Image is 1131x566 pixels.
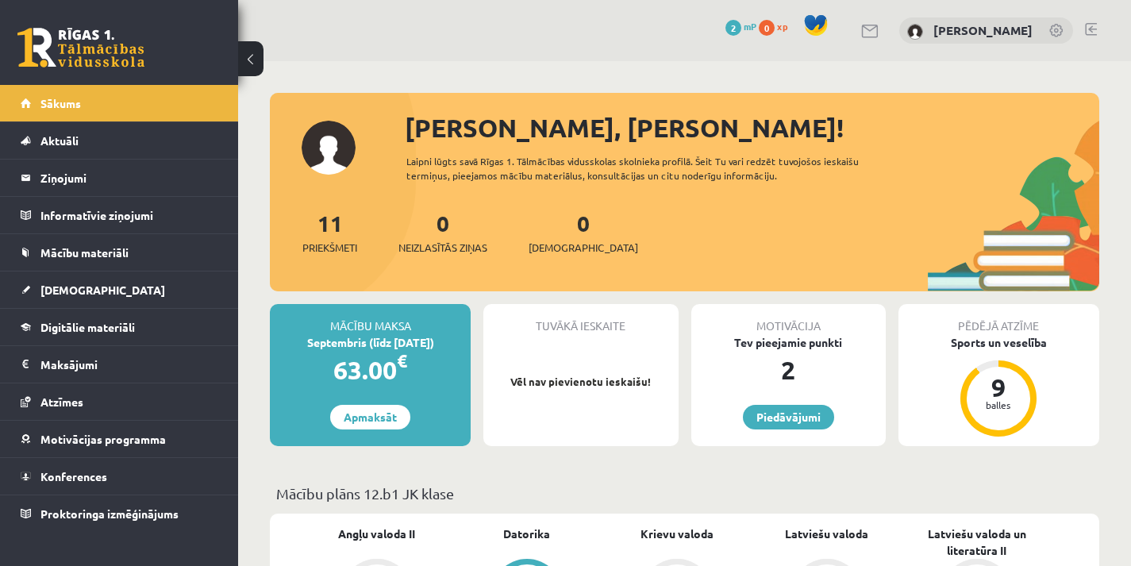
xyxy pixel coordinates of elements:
[21,421,218,457] a: Motivācijas programma
[21,458,218,495] a: Konferences
[491,374,670,390] p: Vēl nav pievienotu ieskaišu!
[40,469,107,483] span: Konferences
[21,234,218,271] a: Mācību materiāli
[483,304,678,334] div: Tuvākā ieskaite
[21,122,218,159] a: Aktuāli
[405,109,1099,147] div: [PERSON_NAME], [PERSON_NAME]!
[785,526,868,542] a: Latviešu valoda
[21,309,218,345] a: Digitālie materiāli
[40,96,81,110] span: Sākums
[398,209,487,256] a: 0Neizlasītās ziņas
[691,304,886,334] div: Motivācija
[276,483,1093,504] p: Mācību plāns 12.b1 JK klase
[398,240,487,256] span: Neizlasītās ziņas
[975,375,1022,400] div: 9
[529,240,638,256] span: [DEMOGRAPHIC_DATA]
[902,526,1052,559] a: Latviešu valoda un literatūra II
[898,334,1099,439] a: Sports un veselība 9 balles
[759,20,795,33] a: 0 xp
[691,334,886,351] div: Tev pieejamie punkti
[21,160,218,196] a: Ziņojumi
[898,334,1099,351] div: Sports un veselība
[40,133,79,148] span: Aktuāli
[40,245,129,260] span: Mācību materiāli
[338,526,415,542] a: Angļu valoda II
[21,271,218,308] a: [DEMOGRAPHIC_DATA]
[21,383,218,420] a: Atzīmes
[529,209,638,256] a: 0[DEMOGRAPHIC_DATA]
[743,405,834,429] a: Piedāvājumi
[641,526,714,542] a: Krievu valoda
[40,432,166,446] span: Motivācijas programma
[21,495,218,532] a: Proktoringa izmēģinājums
[40,160,218,196] legend: Ziņojumi
[40,346,218,383] legend: Maksājumi
[397,349,407,372] span: €
[302,240,357,256] span: Priekšmeti
[302,209,357,256] a: 11Priekšmeti
[975,400,1022,410] div: balles
[691,351,886,389] div: 2
[330,405,410,429] a: Apmaksāt
[270,304,471,334] div: Mācību maksa
[744,20,756,33] span: mP
[21,346,218,383] a: Maksājumi
[21,197,218,233] a: Informatīvie ziņojumi
[759,20,775,36] span: 0
[40,395,83,409] span: Atzīmes
[40,197,218,233] legend: Informatīvie ziņojumi
[270,351,471,389] div: 63.00
[40,283,165,297] span: [DEMOGRAPHIC_DATA]
[725,20,756,33] a: 2 mP
[21,85,218,121] a: Sākums
[898,304,1099,334] div: Pēdējā atzīme
[40,320,135,334] span: Digitālie materiāli
[503,526,550,542] a: Datorika
[17,28,144,67] a: Rīgas 1. Tālmācības vidusskola
[406,154,904,183] div: Laipni lūgts savā Rīgas 1. Tālmācības vidusskolas skolnieka profilā. Šeit Tu vari redzēt tuvojošo...
[777,20,787,33] span: xp
[933,22,1033,38] a: [PERSON_NAME]
[40,506,179,521] span: Proktoringa izmēģinājums
[270,334,471,351] div: Septembris (līdz [DATE])
[907,24,923,40] img: Haralds Baltalksnis
[725,20,741,36] span: 2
